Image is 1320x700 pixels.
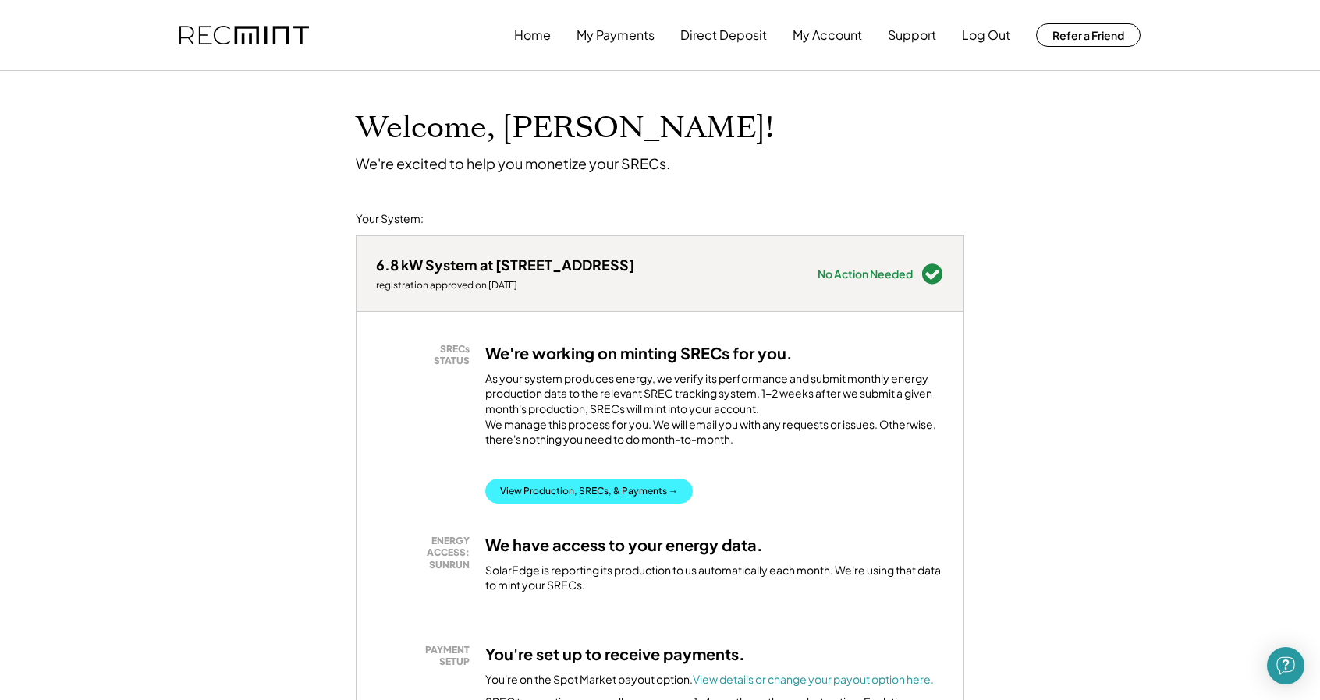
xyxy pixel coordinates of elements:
button: Support [888,19,936,51]
img: recmint-logotype%403x.png [179,26,309,45]
button: Log Out [962,19,1010,51]
h3: We have access to your energy data. [485,535,763,555]
div: ENERGY ACCESS: SUNRUN [384,535,470,571]
button: My Payments [577,19,655,51]
div: SRECs STATUS [384,343,470,367]
div: As your system produces energy, we verify its performance and submit monthly energy production da... [485,371,944,455]
h3: We're working on minting SRECs for you. [485,343,793,363]
a: View details or change your payout option here. [693,672,934,686]
h3: You're set up to receive payments. [485,644,745,664]
button: Direct Deposit [680,19,767,51]
div: We're excited to help you monetize your SRECs. [356,154,670,172]
h1: Welcome, [PERSON_NAME]! [356,110,774,147]
div: SolarEdge is reporting its production to us automatically each month. We're using that data to mi... [485,563,944,593]
button: My Account [793,19,862,51]
div: Your System: [356,211,424,227]
button: Home [514,19,551,51]
button: Refer a Friend [1036,23,1141,47]
div: You're on the Spot Market payout option. [485,672,934,688]
div: PAYMENT SETUP [384,644,470,668]
div: registration approved on [DATE] [376,279,634,292]
div: 6.8 kW System at [STREET_ADDRESS] [376,256,634,274]
button: View Production, SRECs, & Payments → [485,479,693,504]
div: No Action Needed [818,268,913,279]
div: Open Intercom Messenger [1267,647,1304,684]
